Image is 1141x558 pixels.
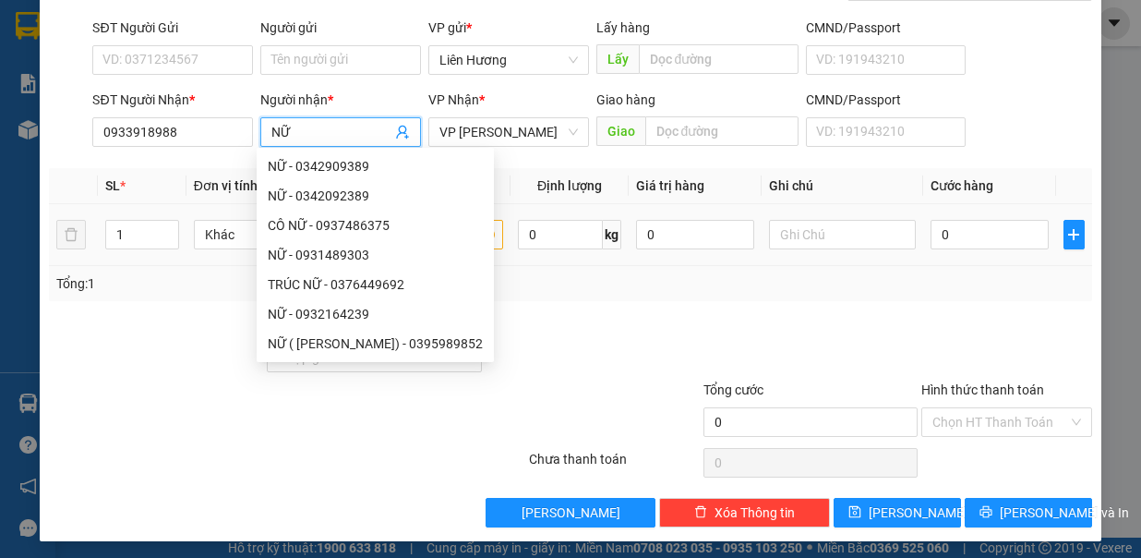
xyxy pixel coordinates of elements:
div: Tổng: 1 [56,273,442,294]
div: NỮ ( DIỄM PHÚC) - 0395989852 [257,329,494,358]
div: NỮ - 0931489303 [268,245,483,265]
span: plus [1064,227,1084,242]
b: [PERSON_NAME] [106,12,262,35]
input: 0 [636,220,754,249]
span: Lấy [596,44,639,74]
button: printer[PERSON_NAME] và In [965,498,1092,528]
button: deleteXóa Thông tin [659,498,830,528]
label: Hình thức thanh toán [921,382,1044,397]
div: NỮ ( [PERSON_NAME]) - 0395989852 [268,334,483,354]
div: Người gửi [260,18,421,38]
input: Dọc đường [645,116,799,146]
span: Định lượng [537,178,602,193]
span: kg [603,220,621,249]
button: [PERSON_NAME] [486,498,656,528]
span: environment [106,44,121,59]
th: Ghi chú [762,168,924,204]
span: save [848,505,861,520]
div: CÔ NỮ - 0937486375 [257,211,494,240]
div: TRÚC NỮ - 0376449692 [268,274,483,295]
input: Dọc đường [639,44,799,74]
span: Cước hàng [931,178,993,193]
button: plus [1063,220,1085,249]
span: Giá trị hàng [636,178,704,193]
li: 02523854854,0913854573, 0913854356 [8,64,352,110]
span: [PERSON_NAME] [869,503,967,523]
div: NỮ - 0932164239 [257,299,494,329]
div: CÔ NỮ - 0937486375 [268,215,483,236]
div: Chưa thanh toán [527,449,702,481]
span: printer [979,505,992,520]
div: NỮ - 0342092389 [257,181,494,211]
img: logo.jpg [8,8,101,101]
div: Người nhận [260,90,421,110]
span: VP Nhận [428,92,479,107]
span: Tổng cước [703,382,763,397]
span: Liên Hương [439,46,578,74]
span: [PERSON_NAME] [522,503,620,523]
div: TRÚC NỮ - 0376449692 [257,270,494,299]
div: CMND/Passport [806,18,967,38]
b: GỬI : Liên Hương [8,138,201,168]
div: NỮ - 0932164239 [268,304,483,324]
input: Ghi Chú [769,220,917,249]
span: Đơn vị tính [194,178,263,193]
span: Khác [205,221,330,249]
span: user-add [395,125,410,139]
button: delete [56,220,86,249]
span: Xóa Thông tin [715,503,795,523]
span: VP Phan Rí [439,118,578,146]
div: SĐT Người Nhận [92,90,253,110]
div: VP gửi [428,18,589,38]
li: 01 [PERSON_NAME] [8,41,352,64]
div: NỮ - 0342909389 [268,156,483,176]
span: Lấy hàng [596,20,650,35]
div: NỮ - 0931489303 [257,240,494,270]
button: save[PERSON_NAME] [834,498,961,528]
span: [PERSON_NAME] và In [1000,503,1129,523]
div: NỮ - 0342909389 [257,152,494,181]
div: SĐT Người Gửi [92,18,253,38]
div: NỮ - 0342092389 [268,186,483,206]
span: Giao hàng [596,92,655,107]
div: CMND/Passport [806,90,967,110]
span: phone [106,67,121,82]
span: Giao [596,116,645,146]
span: SL [105,178,120,193]
span: delete [694,505,707,520]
